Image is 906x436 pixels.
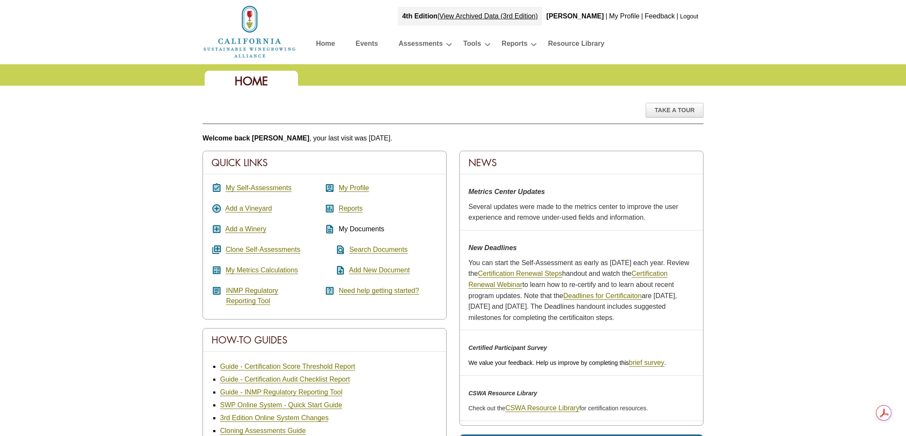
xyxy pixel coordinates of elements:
strong: 4th Edition [402,12,438,20]
a: Logout [680,13,698,20]
div: | [676,7,679,26]
a: My Profile [339,184,369,192]
i: account_box [325,183,335,193]
i: calculate [212,265,222,275]
span: Home [235,74,268,89]
a: Home [316,38,335,53]
a: Reports [339,205,363,212]
div: | [398,7,542,26]
i: assignment_turned_in [212,183,222,193]
div: | [605,7,608,26]
a: Resource Library [548,38,605,53]
a: My Self-Assessments [226,184,292,192]
a: Guide - Certification Audit Checklist Report [220,376,350,383]
a: Tools [463,38,481,53]
a: Certification Renewal Steps [478,270,562,278]
a: 3rd Edition Online System Changes [220,414,328,422]
i: find_in_page [325,245,346,255]
p: You can start the Self-Assessment as early as [DATE] each year. Review the handout and watch the ... [468,257,694,323]
a: Assessments [399,38,443,53]
a: Guide - INMP Regulatory Reporting Tool [220,388,343,396]
i: help_center [325,286,335,296]
div: How-To Guides [203,328,446,352]
span: Several updates were made to the metrics center to improve the user experience and remove under-u... [468,203,678,221]
a: Events [355,38,378,53]
a: Feedback [645,12,675,20]
a: Home [203,27,297,35]
i: add_circle [212,203,222,214]
a: Clone Self-Assessments [226,246,300,254]
p: , your last visit was [DATE]. [203,133,703,144]
a: Add a Winery [225,225,266,233]
a: Certification Renewal Webinar [468,270,668,289]
span: My Documents [339,225,384,233]
a: Need help getting started? [339,287,419,295]
a: INMP RegulatoryReporting Tool [226,287,278,305]
span: We value your feedback. Help us improve by completing this . [468,359,666,366]
strong: Metrics Center Updates [468,188,545,195]
em: CSWA Resource Library [468,390,537,397]
a: Search Documents [349,246,408,254]
span: Check out the for certification resources. [468,405,648,412]
a: View Archived Data (3rd Edition) [439,12,538,20]
b: Welcome back [PERSON_NAME] [203,134,310,142]
i: article [212,286,222,296]
em: Certified Participant Survey [468,344,547,351]
a: Add a Vineyard [225,205,272,212]
div: Take A Tour [646,103,703,117]
a: Guide - Certification Score Threshold Report [220,363,355,370]
a: CSWA Resource Library [505,404,579,412]
img: logo_cswa2x.png [203,4,297,59]
i: queue [212,245,222,255]
div: News [460,151,703,174]
b: [PERSON_NAME] [546,12,604,20]
a: Reports [502,38,528,53]
i: assessment [325,203,335,214]
div: Quick Links [203,151,446,174]
a: Add New Document [349,266,410,274]
a: My Metrics Calculations [226,266,298,274]
a: brief survey [629,359,665,367]
a: SWP Online System - Quick Start Guide [220,401,342,409]
strong: New Deadlines [468,244,517,251]
i: description [325,224,335,234]
a: Cloning Assessments Guide [220,427,306,435]
div: | [641,7,644,26]
a: Deadlines for Certificaiton [563,292,641,300]
a: My Profile [609,12,639,20]
i: note_add [325,265,346,275]
i: add_box [212,224,222,234]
